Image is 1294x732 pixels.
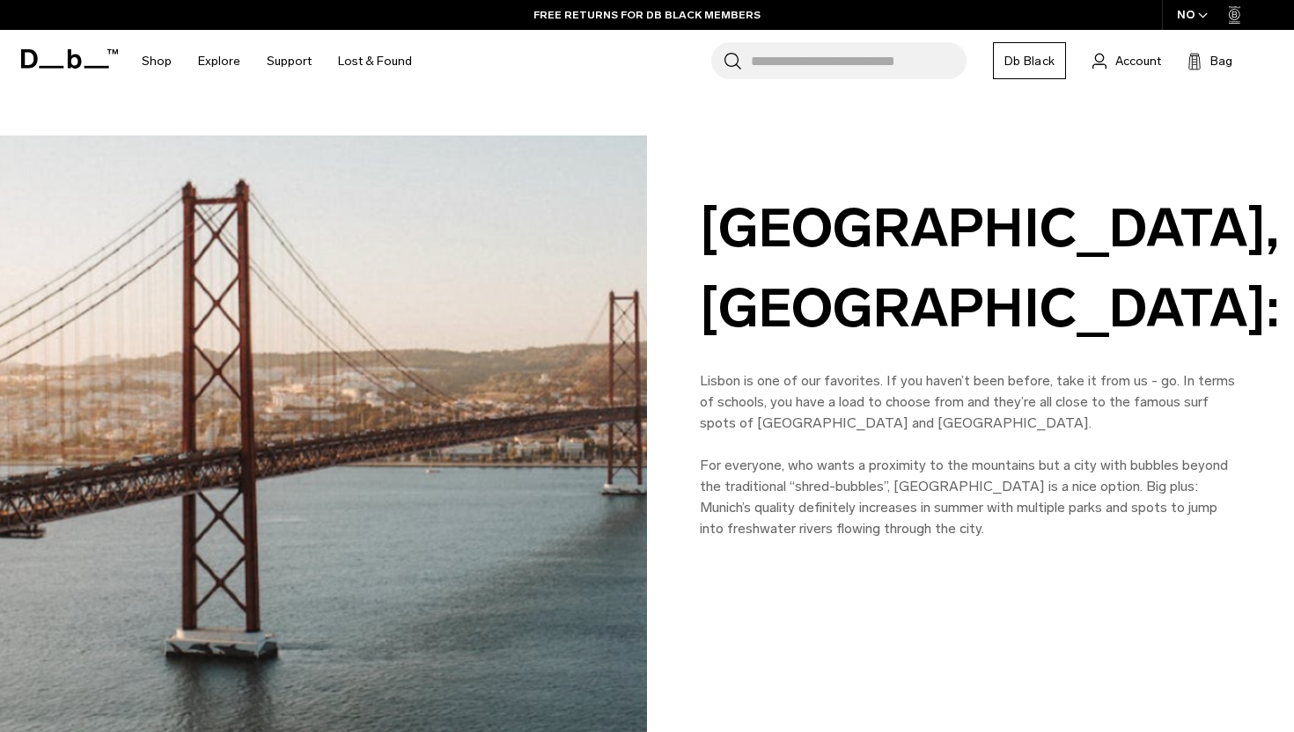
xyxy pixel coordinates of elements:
a: Db Black [993,42,1066,79]
span: Account [1115,52,1161,70]
p: Lisbon is one of our favorites. If you haven’t been before, take it from us - go. In terms of sch... [700,370,1241,434]
a: FREE RETURNS FOR DB BLACK MEMBERS [533,7,761,23]
a: Lost & Found [338,30,412,92]
a: Explore [198,30,240,92]
h3: [GEOGRAPHIC_DATA], [GEOGRAPHIC_DATA]: [700,188,1213,349]
a: Shop [142,30,172,92]
nav: Main Navigation [129,30,425,92]
span: Bag [1210,52,1232,70]
p: For everyone, who wants a proximity to the mountains but a city with bubbles beyond the tradition... [700,455,1241,539]
a: Support [267,30,312,92]
a: Account [1092,50,1161,71]
button: Bag [1187,50,1232,71]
